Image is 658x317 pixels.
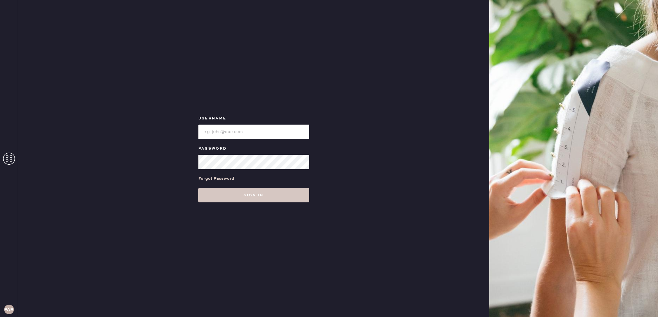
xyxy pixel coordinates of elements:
[198,169,234,188] a: Forgot Password
[198,125,309,139] input: e.g. john@doe.com
[198,175,234,182] div: Forgot Password
[4,307,14,312] h3: PAR
[198,115,309,122] label: Username
[198,188,309,202] button: Sign in
[198,145,309,152] label: Password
